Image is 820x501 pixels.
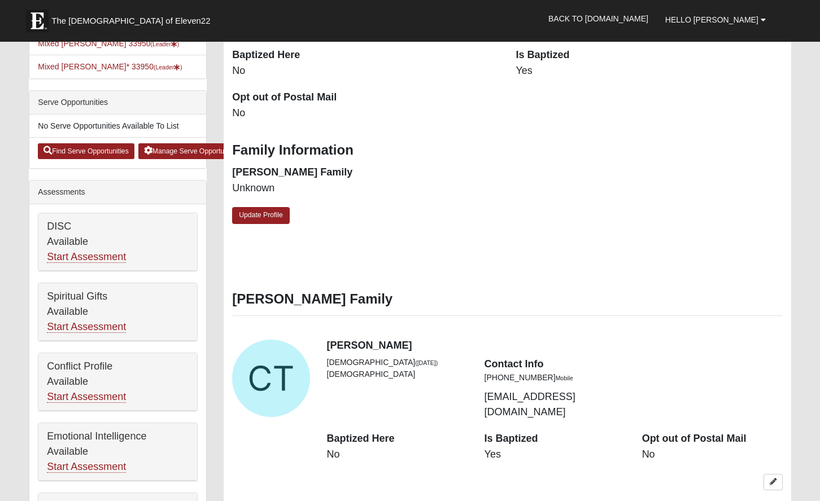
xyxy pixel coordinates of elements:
[29,115,206,138] li: No Serve Opportunities Available To List
[232,106,499,121] dd: No
[20,4,246,32] a: The [DEMOGRAPHIC_DATA] of Eleven22
[232,90,499,105] dt: Opt out of Postal Mail
[327,432,468,446] dt: Baptized Here
[327,447,468,462] dd: No
[47,251,126,263] a: Start Assessment
[327,368,468,380] li: [DEMOGRAPHIC_DATA]
[485,358,544,370] strong: Contact Info
[138,143,246,159] a: Manage Serve Opportunities
[232,291,783,307] h3: [PERSON_NAME] Family
[642,447,783,462] dd: No
[327,357,468,368] li: [DEMOGRAPHIC_DATA]
[38,39,179,48] a: Mixed [PERSON_NAME] 33950(Leader)
[232,207,290,223] a: Update Profile
[232,142,783,159] h3: Family Information
[327,340,783,352] h4: [PERSON_NAME]
[38,353,197,411] div: Conflict Profile Available
[764,474,783,490] a: Edit Christine Thompson
[47,461,126,473] a: Start Assessment
[485,447,625,462] dd: Yes
[38,423,197,481] div: Emotional Intelligence Available
[232,340,309,417] a: View Fullsize Photo
[38,283,197,341] div: Spiritual Gifts Available
[47,321,126,333] a: Start Assessment
[556,375,573,381] small: Mobile
[38,62,182,71] a: Mixed [PERSON_NAME]* 33950(Leader)
[232,181,499,196] dd: Unknown
[665,15,758,24] span: Hello [PERSON_NAME]
[38,213,197,271] div: DISC Available
[516,64,782,78] dd: Yes
[232,64,499,78] dd: No
[485,372,625,384] li: [PHONE_NUMBER]
[26,10,49,32] img: Eleven22 logo
[29,181,206,204] div: Assessments
[415,359,438,366] small: ([DATE])
[516,48,782,63] dt: Is Baptized
[540,5,657,33] a: Back to [DOMAIN_NAME]
[232,48,499,63] dt: Baptized Here
[657,6,774,34] a: Hello [PERSON_NAME]
[51,15,210,27] span: The [DEMOGRAPHIC_DATA] of Eleven22
[154,64,182,71] small: (Leader )
[47,391,126,403] a: Start Assessment
[29,91,206,115] div: Serve Opportunities
[485,432,625,446] dt: Is Baptized
[151,41,180,47] small: (Leader )
[232,165,499,180] dt: [PERSON_NAME] Family
[476,357,634,420] div: [EMAIL_ADDRESS][DOMAIN_NAME]
[642,432,783,446] dt: Opt out of Postal Mail
[38,143,134,159] a: Find Serve Opportunities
